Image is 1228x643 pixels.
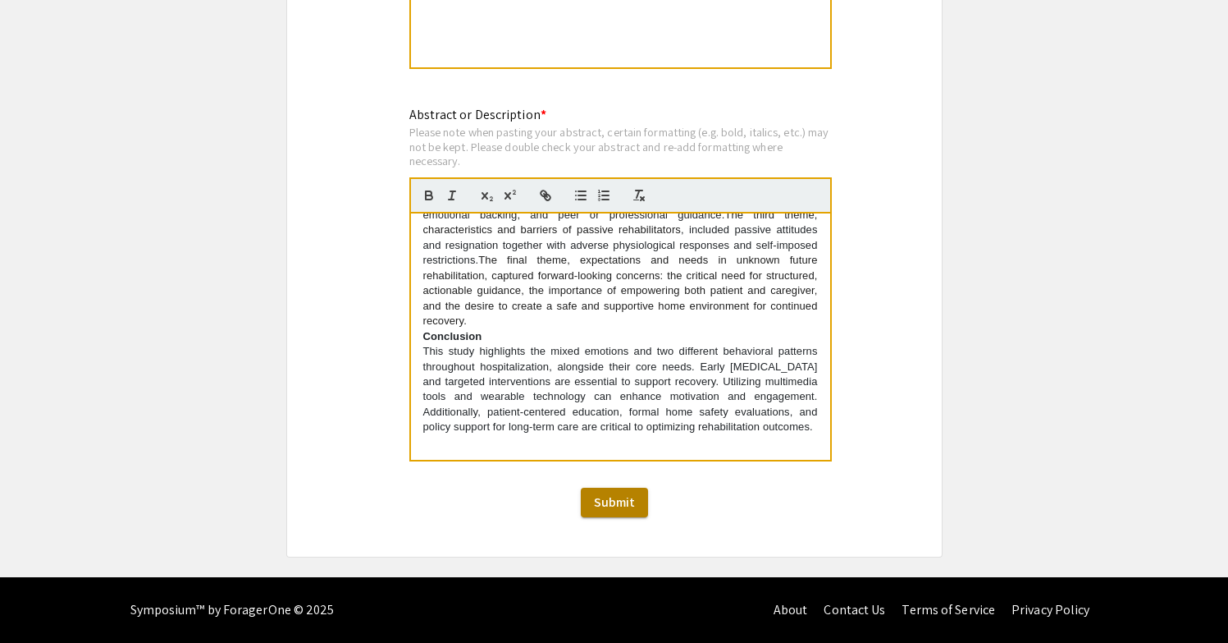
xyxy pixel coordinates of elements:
[409,106,546,123] mat-label: Abstract or Description
[824,601,885,618] a: Contact Us
[478,254,570,266] span: The final theme,
[12,569,70,631] iframe: Chat
[594,494,635,511] span: Submit
[581,488,648,517] button: Submit
[423,344,818,435] p: This study highlights the mixed emotions and two different behavioral patterns throughout hospita...
[423,254,821,281] span: expectations and needs in unknown future rehabilitation,
[1011,601,1089,618] a: Privacy Policy
[774,601,808,618] a: About
[902,601,995,618] a: Terms of Service
[130,577,335,643] div: Symposium™ by ForagerOne © 2025
[409,125,832,168] div: Please note when pasting your abstract, certain formatting (e.g. bold, italics, etc.) may not be ...
[423,330,482,342] strong: Conclusion
[423,147,818,328] p: Four main themes emerged. The first theme, emotional storms from accidents to trauma, included re...
[423,269,821,327] span: captured forward-looking concerns: the critical need for structured, actionable guidance, the imp...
